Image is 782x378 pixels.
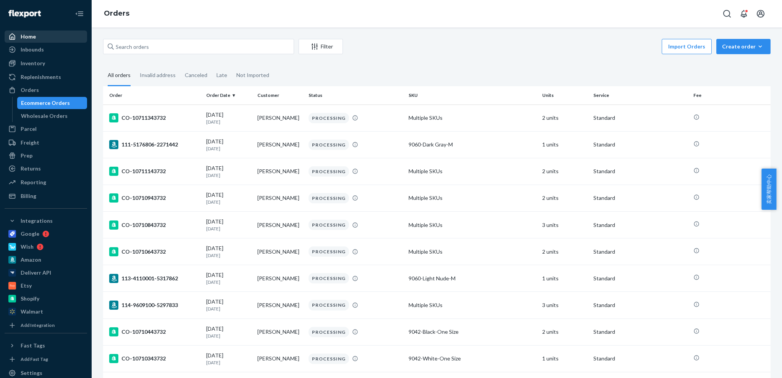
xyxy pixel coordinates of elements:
[5,31,87,43] a: Home
[539,158,590,185] td: 2 units
[21,356,48,362] div: Add Fast Tag
[140,65,176,85] div: Invalid address
[236,65,269,85] div: Not Imported
[254,292,305,318] td: [PERSON_NAME]
[206,172,251,179] p: [DATE]
[5,43,87,56] a: Inbounds
[5,267,87,279] a: Deliverr API
[305,86,406,105] th: Status
[761,169,776,210] button: 卖家帮助中心
[203,86,254,105] th: Order Date
[108,65,131,86] div: All orders
[5,306,87,318] a: Walmart
[103,86,203,105] th: Order
[5,123,87,135] a: Parcel
[5,280,87,292] a: Etsy
[21,99,70,107] div: Ecommerce Orders
[5,215,87,227] button: Integrations
[206,252,251,259] p: [DATE]
[406,105,539,131] td: Multiple SKUs
[206,199,251,205] p: [DATE]
[21,217,53,225] div: Integrations
[206,119,251,125] p: [DATE]
[5,84,87,96] a: Orders
[5,228,87,240] a: Google
[406,238,539,265] td: Multiple SKUs
[21,73,61,81] div: Replenishments
[21,46,44,53] div: Inbounds
[254,238,305,265] td: [PERSON_NAME]
[5,137,87,149] a: Freight
[206,145,251,152] p: [DATE]
[5,293,87,305] a: Shopify
[5,339,87,352] button: Fast Tags
[109,140,200,149] div: 111-5176806-2271442
[104,9,129,18] a: Orders
[254,158,305,185] td: [PERSON_NAME]
[206,298,251,312] div: [DATE]
[109,354,200,363] div: CO-10710343732
[593,194,687,202] p: Standard
[5,241,87,253] a: Wish
[254,212,305,238] td: [PERSON_NAME]
[98,3,136,25] ol: breadcrumbs
[254,185,305,211] td: [PERSON_NAME]
[309,193,349,203] div: PROCESSING
[185,65,207,85] div: Canceled
[21,282,32,290] div: Etsy
[299,43,343,50] div: Filter
[593,328,687,336] p: Standard
[21,342,45,349] div: Fast Tags
[206,325,251,339] div: [DATE]
[539,105,590,131] td: 2 units
[109,167,200,176] div: CO-10711143732
[8,10,41,18] img: Flexport logo
[690,86,771,105] th: Fee
[593,114,687,122] p: Standard
[254,265,305,292] td: [PERSON_NAME]
[21,86,39,94] div: Orders
[254,318,305,345] td: [PERSON_NAME]
[722,43,765,50] div: Create order
[21,308,43,315] div: Walmart
[217,65,227,85] div: Late
[539,131,590,158] td: 1 units
[593,167,687,175] p: Standard
[539,265,590,292] td: 1 units
[21,165,41,172] div: Returns
[21,230,39,238] div: Google
[206,333,251,339] p: [DATE]
[206,352,251,366] div: [DATE]
[21,139,39,146] div: Freight
[206,306,251,312] p: [DATE]
[206,218,251,232] div: [DATE]
[309,300,349,310] div: PROCESSING
[21,256,41,264] div: Amazon
[593,275,687,282] p: Standard
[254,105,305,131] td: [PERSON_NAME]
[109,220,200,230] div: CO-10710843732
[206,271,251,285] div: [DATE]
[5,162,87,175] a: Returns
[21,33,36,40] div: Home
[5,321,87,330] a: Add Integration
[17,97,87,109] a: Ecommerce Orders
[406,292,539,318] td: Multiple SKUs
[206,111,251,125] div: [DATE]
[719,6,735,21] button: Open Search Box
[539,238,590,265] td: 2 units
[109,247,200,256] div: CO-10710643732
[5,355,87,364] a: Add Fast Tag
[309,273,349,283] div: PROCESSING
[109,274,200,283] div: 113-4110001-5317862
[206,225,251,232] p: [DATE]
[736,6,751,21] button: Open notifications
[309,354,349,364] div: PROCESSING
[5,71,87,83] a: Replenishments
[593,301,687,309] p: Standard
[21,369,42,377] div: Settings
[309,327,349,337] div: PROCESSING
[21,295,39,302] div: Shopify
[309,140,349,150] div: PROCESSING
